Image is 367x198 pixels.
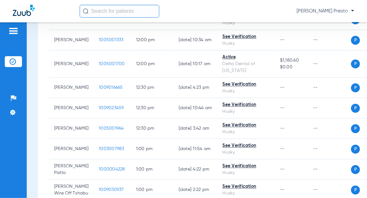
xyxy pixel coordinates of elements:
td: 12:30 PM [131,78,174,98]
span: -- [280,187,285,192]
div: See Verification [223,142,270,149]
td: 1:00 PM [131,159,174,180]
span: [PERSON_NAME] Presto [297,8,354,14]
span: P [351,104,360,113]
span: 1009016665 [99,85,123,90]
div: Delta Dental of [US_STATE] [223,61,270,74]
div: Husky [223,149,270,156]
td: [DATE] 10:44 AM [174,98,218,118]
div: Husky [223,20,270,27]
span: P [351,36,360,45]
td: [DATE] 10:17 AM [174,50,218,78]
span: P [351,83,360,92]
img: hamburger-icon [8,27,18,35]
span: 1005001700 [99,62,125,66]
td: [DATE] 3:42 AM [174,118,218,139]
span: -- [280,126,285,131]
td: 12:30 PM [131,118,174,139]
div: Husky [223,129,270,135]
iframe: Chat Widget [335,167,367,198]
td: [PERSON_NAME] Patto [49,159,94,180]
span: -- [280,147,285,151]
span: P [351,124,360,133]
span: -- [280,85,285,90]
img: Search Icon [83,8,89,14]
span: $1,180.60 [280,57,303,64]
div: See Verification [223,102,270,108]
div: See Verification [223,81,270,88]
div: Husky [223,190,270,197]
td: 12:30 PM [131,98,174,118]
input: Search for patients [80,5,159,18]
td: -- [308,118,351,139]
div: Husky [223,88,270,95]
td: [PERSON_NAME] [49,139,94,159]
td: -- [308,78,351,98]
img: Zuub Logo [13,5,35,16]
td: 12:00 PM [131,50,174,78]
div: Husky [223,108,270,115]
td: [PERSON_NAME] [49,50,94,78]
td: -- [308,98,351,118]
div: See Verification [223,183,270,190]
div: Husky [223,40,270,47]
span: -- [280,38,285,42]
div: Active [223,54,270,61]
span: P [351,165,360,174]
td: -- [308,139,351,159]
td: [DATE] 4:23 PM [174,78,218,98]
div: Husky [223,170,270,176]
td: [PERSON_NAME] [49,98,94,118]
span: P [351,145,360,154]
td: 12:00 PM [131,30,174,50]
td: 1:00 PM [131,139,174,159]
td: -- [308,50,351,78]
td: [DATE] 11:54 AM [174,139,218,159]
span: P [351,59,360,68]
span: -- [280,167,285,171]
td: [DATE] 10:34 AM [174,30,218,50]
span: 1009030937 [99,187,124,192]
div: See Verification [223,163,270,170]
span: -- [280,106,285,110]
span: 1003007983 [99,147,124,151]
td: [PERSON_NAME] [49,118,94,139]
div: See Verification [223,34,270,40]
span: 1005001333 [99,38,124,42]
span: 1009023459 [99,106,124,110]
td: -- [308,159,351,180]
div: See Verification [223,122,270,129]
td: -- [308,30,351,50]
td: [PERSON_NAME] [49,78,94,98]
span: $0.00 [280,64,303,71]
span: 1000004228 [99,167,125,171]
td: [PERSON_NAME] [49,30,94,50]
td: [DATE] 4:22 PM [174,159,218,180]
span: 1005001964 [99,126,124,131]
